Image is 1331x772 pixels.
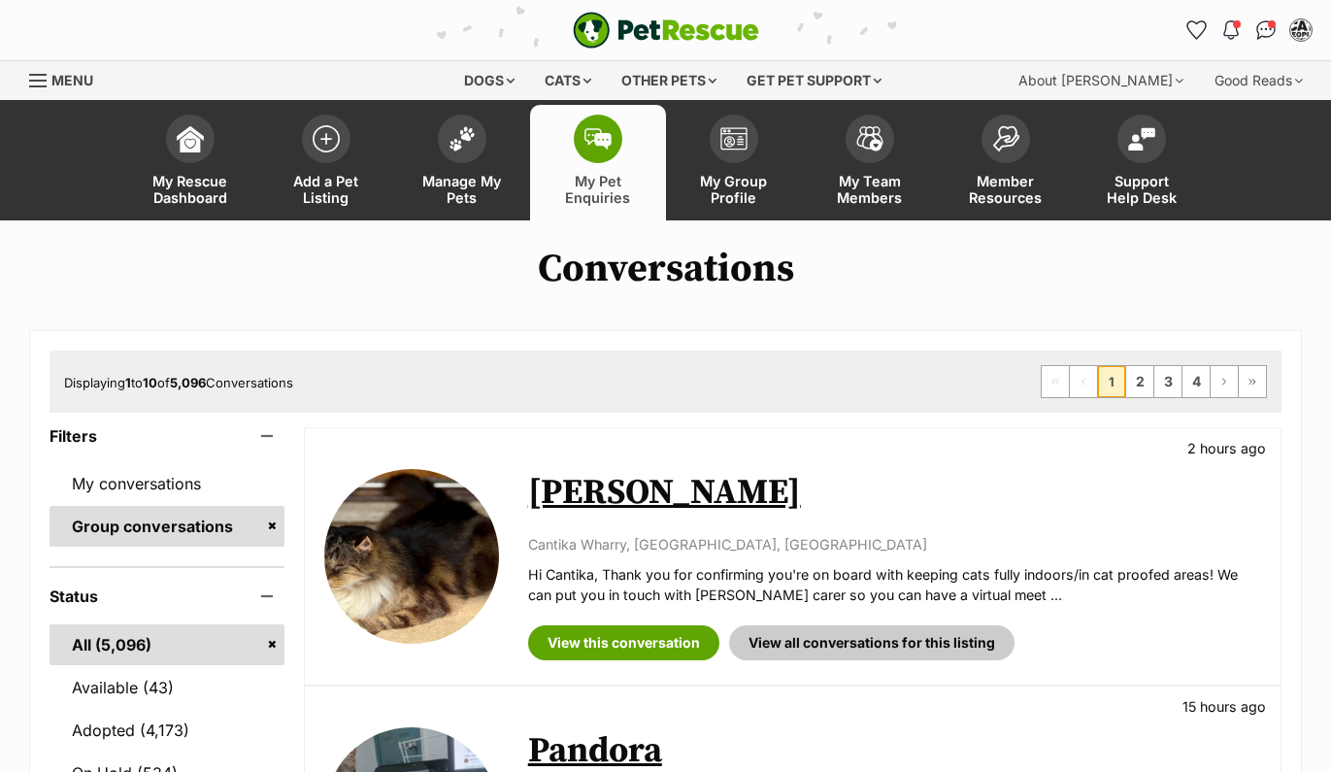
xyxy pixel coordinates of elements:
[449,126,476,151] img: manage-my-pets-icon-02211641906a0b7f246fdf0571729dbe1e7629f14944591b6c1af311fb30b64b.svg
[666,105,802,220] a: My Group Profile
[1126,366,1153,397] a: Page 2
[584,128,612,150] img: pet-enquiries-icon-7e3ad2cf08bfb03b45e93fb7055b45f3efa6380592205ae92323e6603595dc1f.svg
[1181,15,1212,46] a: Favourites
[720,127,748,151] img: group-profile-icon-3fa3cf56718a62981997c0bc7e787c4b2cf8bcc04b72c1350f741eb67cf2f40e.svg
[1098,173,1185,206] span: Support Help Desk
[143,375,157,390] strong: 10
[1005,61,1197,100] div: About [PERSON_NAME]
[1285,15,1316,46] button: My account
[50,667,284,708] a: Available (43)
[573,12,759,49] a: PetRescue
[51,72,93,88] span: Menu
[802,105,938,220] a: My Team Members
[1074,105,1210,220] a: Support Help Desk
[170,375,206,390] strong: 5,096
[1070,366,1097,397] span: Previous page
[50,506,284,547] a: Group conversations
[528,534,1261,554] p: Cantika Wharry, [GEOGRAPHIC_DATA], [GEOGRAPHIC_DATA]
[1201,61,1316,100] div: Good Reads
[29,61,107,96] a: Menu
[531,61,605,100] div: Cats
[50,624,284,665] a: All (5,096)
[122,105,258,220] a: My Rescue Dashboard
[125,375,131,390] strong: 1
[50,587,284,605] header: Status
[1154,366,1181,397] a: Page 3
[1041,365,1267,398] nav: Pagination
[324,469,499,644] img: Bartholomew Ragamuffin
[826,173,914,206] span: My Team Members
[450,61,528,100] div: Dogs
[528,471,801,515] a: [PERSON_NAME]
[528,564,1261,606] p: Hi Cantika, Thank you for confirming you're on board with keeping cats fully indoors/in cat proof...
[554,173,642,206] span: My Pet Enquiries
[938,105,1074,220] a: Member Resources
[530,105,666,220] a: My Pet Enquiries
[1256,20,1277,40] img: chat-41dd97257d64d25036548639549fe6c8038ab92f7586957e7f3b1b290dea8141.svg
[1182,696,1266,717] p: 15 hours ago
[1098,366,1125,397] span: Page 1
[283,173,370,206] span: Add a Pet Listing
[528,625,719,660] a: View this conversation
[962,173,1049,206] span: Member Resources
[992,125,1019,151] img: member-resources-icon-8e73f808a243e03378d46382f2149f9095a855e16c252ad45f914b54edf8863c.svg
[690,173,778,206] span: My Group Profile
[64,375,293,390] span: Displaying to of Conversations
[1128,127,1155,151] img: help-desk-icon-fdf02630f3aa405de69fd3d07c3f3aa587a6932b1a1747fa1d2bba05be0121f9.svg
[50,463,284,504] a: My conversations
[1250,15,1281,46] a: Conversations
[258,105,394,220] a: Add a Pet Listing
[573,12,759,49] img: logo-e224e6f780fb5917bec1dbf3a21bbac754714ae5b6737aabdf751b685950b380.svg
[50,427,284,445] header: Filters
[1211,366,1238,397] a: Next page
[608,61,730,100] div: Other pets
[1187,438,1266,458] p: 2 hours ago
[50,710,284,751] a: Adopted (4,173)
[418,173,506,206] span: Manage My Pets
[1239,366,1266,397] a: Last page
[1223,20,1239,40] img: notifications-46538b983faf8c2785f20acdc204bb7945ddae34d4c08c2a6579f10ce5e182be.svg
[394,105,530,220] a: Manage My Pets
[177,125,204,152] img: dashboard-icon-eb2f2d2d3e046f16d808141f083e7271f6b2e854fb5c12c21221c1fb7104beca.svg
[1181,15,1316,46] ul: Account quick links
[729,625,1015,660] a: View all conversations for this listing
[1215,15,1247,46] button: Notifications
[313,125,340,152] img: add-pet-listing-icon-0afa8454b4691262ce3f59096e99ab1cd57d4a30225e0717b998d2c9b9846f56.svg
[1182,366,1210,397] a: Page 4
[1042,366,1069,397] span: First page
[147,173,234,206] span: My Rescue Dashboard
[1291,20,1311,40] img: Elysa T profile pic
[856,126,883,151] img: team-members-icon-5396bd8760b3fe7c0b43da4ab00e1e3bb1a5d9ba89233759b79545d2d3fc5d0d.svg
[733,61,895,100] div: Get pet support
